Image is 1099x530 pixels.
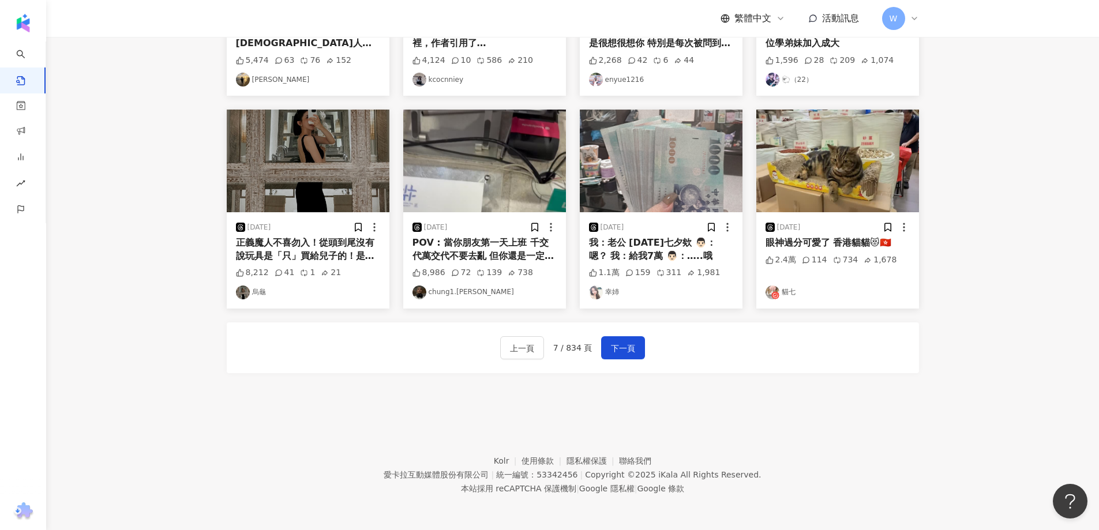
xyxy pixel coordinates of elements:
a: search [16,42,39,87]
button: 上一頁 [500,336,544,359]
a: KOL Avatarchung1.[PERSON_NAME] [412,285,557,299]
div: 152 [326,55,351,66]
div: 210 [508,55,533,66]
img: post-image [580,110,742,212]
div: 114 [802,254,827,266]
span: | [576,484,579,493]
a: KOL Avatarkcocnniey [412,73,557,87]
div: 28 [804,55,824,66]
img: KOL Avatar [589,285,603,299]
img: KOL Avatar [236,73,250,87]
a: iKala [658,470,678,479]
div: 2.4萬 [766,254,796,266]
a: Google 隱私權 [579,484,635,493]
img: KOL Avatar [412,285,426,299]
a: KOL Avatarenyue1216 [589,73,733,87]
img: post-image [756,110,919,212]
a: Google 條款 [637,484,684,493]
div: 8,212 [236,267,269,279]
span: 活動訊息 [822,13,859,24]
div: 738 [508,267,533,279]
div: 5,474 [236,55,269,66]
div: 159 [625,267,651,279]
div: POV : 當你朋友第一天上班 千交代萬交代不要去亂 但你還是一定要去。 [412,236,557,262]
div: 統一編號：53342456 [496,470,577,479]
span: 本站採用 reCAPTCHA 保護機制 [461,482,684,495]
img: logo icon [14,14,32,32]
img: KOL Avatar [236,285,250,299]
a: KOL Avatar🐑（22） [766,73,910,87]
img: KOL Avatar [766,285,779,299]
div: 2,268 [589,55,622,66]
div: 63 [275,55,295,66]
a: 隱私權保護 [567,456,620,465]
div: 734 [833,254,858,266]
div: 1,074 [861,55,894,66]
div: [DATE] [424,223,448,232]
div: Copyright © 2025 All Rights Reserved. [585,470,761,479]
div: [DATE] [777,223,801,232]
a: KOL Avatar[PERSON_NAME] [236,73,380,87]
div: 1,981 [687,267,720,279]
a: KOL Avatar烏龜 [236,285,380,299]
div: 139 [477,267,502,279]
div: 8,986 [412,267,445,279]
span: 下一頁 [611,341,635,355]
img: KOL Avatar [766,73,779,87]
div: [DATE] [247,223,271,232]
div: 我：老公 [DATE]七夕欸 👨🏻：嗯？ 我：給我7萬 👨🏻：…..哦 [589,236,733,262]
a: KOL Avatar貓七 [766,285,910,299]
div: 1,678 [864,254,897,266]
span: W [890,12,898,25]
div: 4,124 [412,55,445,66]
img: KOL Avatar [412,73,426,87]
span: 繁體中文 [734,12,771,25]
div: [DATE] [601,223,624,232]
a: KOL Avatar幸姉 [589,285,733,299]
div: 1.1萬 [589,267,620,279]
a: Kolr [494,456,522,465]
div: 眼神過分可愛了 香港貓貓😻🇭🇰 [766,236,910,249]
img: chrome extension [12,502,35,521]
span: | [580,470,583,479]
div: 72 [451,267,471,279]
img: KOL Avatar [589,73,603,87]
a: 聯絡我們 [619,456,651,465]
span: | [635,484,637,493]
div: 42 [628,55,648,66]
iframe: Help Scout Beacon - Open [1053,484,1087,518]
button: 下一頁 [601,336,645,359]
div: 311 [657,267,682,279]
div: 正義魔人不喜勿入！從頭到尾沒有說玩具是「只」買給兒子的！是我買的、我花的錢，我有權利決定要怎麼玩！我就是想看恐龍自己破殼而出，你有什麼想法你歡迎去教育你的小朋友，我並不好奇，不需要特地留言告訴我！感謝 [236,236,380,262]
div: 76 [300,55,320,66]
div: 6 [653,55,668,66]
div: 209 [830,55,855,66]
div: 586 [477,55,502,66]
span: 上一頁 [510,341,534,355]
div: 1 [300,267,315,279]
div: 41 [275,267,295,279]
div: 44 [674,55,694,66]
img: post-image [403,110,566,212]
div: 1,596 [766,55,798,66]
a: 使用條款 [522,456,567,465]
span: 7 / 834 頁 [553,343,592,352]
span: rise [16,172,25,198]
div: 10 [451,55,471,66]
span: | [491,470,494,479]
img: post-image [227,110,389,212]
div: 21 [321,267,341,279]
div: 愛卡拉互動媒體股份有限公司 [384,470,489,479]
